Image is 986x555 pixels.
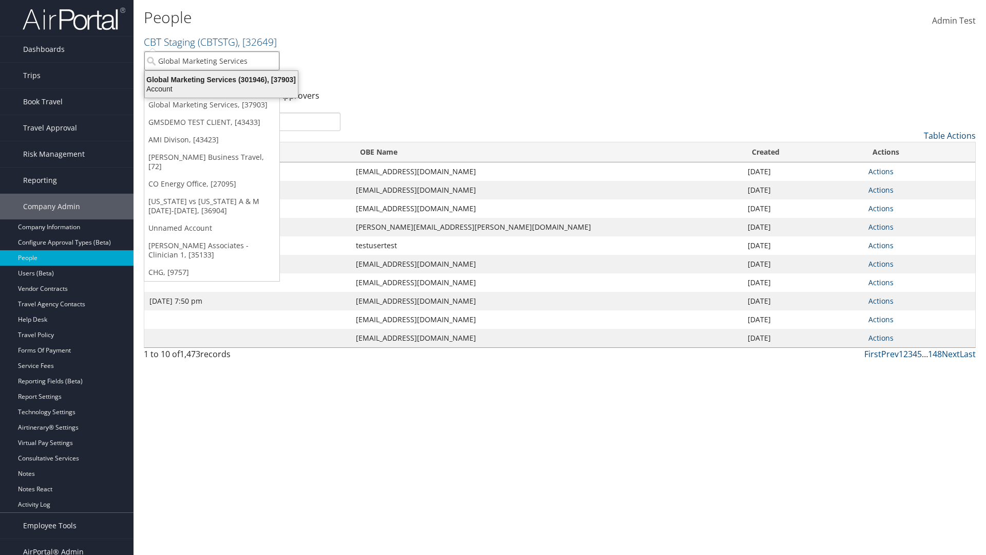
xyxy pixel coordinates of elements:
a: Next [942,348,960,360]
a: Actions [868,277,894,287]
td: [DATE] [743,273,863,292]
a: GMSDEMO TEST CLIENT, [43433] [144,114,279,131]
a: [US_STATE] vs [US_STATE] A & M [DATE]-[DATE], [36904] [144,193,279,219]
a: Actions [868,185,894,195]
a: Prev [881,348,899,360]
td: testusertest [351,236,743,255]
span: … [922,348,928,360]
a: 148 [928,348,942,360]
span: Book Travel [23,89,63,115]
td: [EMAIL_ADDRESS][DOMAIN_NAME] [351,329,743,347]
a: Actions [868,222,894,232]
span: 1,473 [180,348,200,360]
a: Actions [868,203,894,213]
h1: People [144,7,698,28]
th: Created: activate to sort column ascending [743,142,863,162]
td: [PERSON_NAME][EMAIL_ADDRESS][PERSON_NAME][DOMAIN_NAME] [351,218,743,236]
a: Actions [868,166,894,176]
td: [DATE] [743,162,863,181]
div: Account [139,84,304,94]
td: [DATE] [743,292,863,310]
a: Unnamed Account [144,219,279,237]
td: [DATE] [743,329,863,347]
div: Global Marketing Services (301946), [37903] [139,75,304,84]
td: [DATE] [743,255,863,273]
td: [EMAIL_ADDRESS][DOMAIN_NAME] [351,181,743,199]
a: Admin Test [932,5,976,37]
a: AMI Divison, [43423] [144,131,279,149]
a: Global Marketing Services, [37903] [144,96,279,114]
th: Actions [863,142,975,162]
input: Search Accounts [144,51,279,70]
td: [DATE] [743,310,863,329]
a: Actions [868,314,894,324]
span: Risk Management [23,141,85,167]
td: [DATE] [743,181,863,199]
a: 4 [913,348,917,360]
a: 3 [908,348,913,360]
a: CBT Staging [144,35,277,49]
div: 1 to 10 of records [144,348,340,365]
span: Reporting [23,168,57,193]
a: Table Actions [924,130,976,141]
td: [DATE] 7:50 pm [144,292,351,310]
a: Actions [868,259,894,269]
span: Company Admin [23,194,80,219]
a: First [864,348,881,360]
td: [EMAIL_ADDRESS][DOMAIN_NAME] [351,255,743,273]
img: airportal-logo.png [23,7,125,31]
a: Approvers [279,90,319,101]
span: Admin Test [932,15,976,26]
td: [EMAIL_ADDRESS][DOMAIN_NAME] [351,310,743,329]
td: [EMAIL_ADDRESS][DOMAIN_NAME] [351,273,743,292]
a: Actions [868,240,894,250]
td: [DATE] [743,236,863,255]
td: [DATE] [743,199,863,218]
th: OBE Name: activate to sort column ascending [351,142,743,162]
td: [EMAIL_ADDRESS][DOMAIN_NAME] [351,199,743,218]
a: Actions [868,333,894,343]
span: Dashboards [23,36,65,62]
td: [DATE] [743,218,863,236]
a: 2 [903,348,908,360]
span: Employee Tools [23,513,77,539]
a: Actions [868,296,894,306]
span: Travel Approval [23,115,77,141]
span: , [ 32649 ] [238,35,277,49]
a: CHG, [9757] [144,264,279,281]
a: 5 [917,348,922,360]
span: Trips [23,63,41,88]
td: [EMAIL_ADDRESS][DOMAIN_NAME] [351,292,743,310]
a: Last [960,348,976,360]
a: CO Energy Office, [27095] [144,175,279,193]
a: 1 [899,348,903,360]
span: ( CBTSTG ) [198,35,238,49]
a: [PERSON_NAME] Associates - Clinician 1, [35133] [144,237,279,264]
td: [EMAIL_ADDRESS][DOMAIN_NAME] [351,162,743,181]
a: [PERSON_NAME] Business Travel, [72] [144,149,279,175]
